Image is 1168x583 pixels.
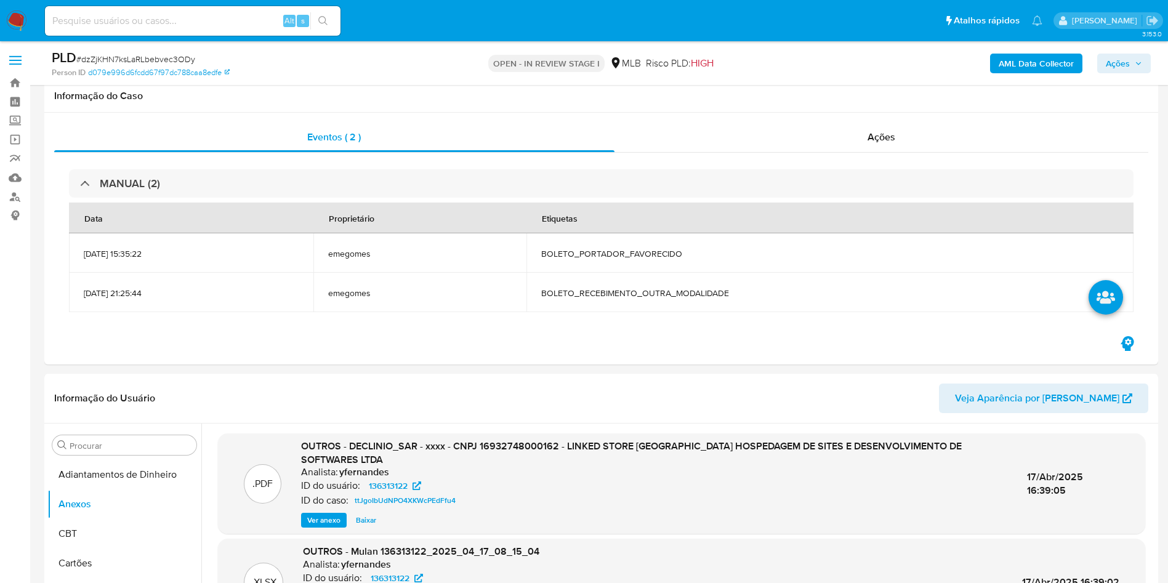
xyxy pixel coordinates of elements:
a: 136313122 [361,478,429,493]
span: BOLETO_PORTADOR_FAVORECIDO [541,248,1119,259]
span: emegomes [328,248,512,259]
input: Pesquise usuários ou casos... [45,13,340,29]
span: # dzZjKHN7ksLaRLbebvec3ODy [76,53,195,65]
p: OPEN - IN REVIEW STAGE I [488,55,605,72]
button: Veja Aparência por [PERSON_NAME] [939,384,1148,413]
span: 17/Abr/2025 16:39:05 [1027,470,1083,497]
h1: Informação do Usuário [54,392,155,404]
span: s [301,15,305,26]
h1: Informação do Caso [54,90,1148,102]
input: Procurar [70,440,191,451]
button: AML Data Collector [990,54,1082,73]
span: Risco PLD: [646,57,714,70]
span: emegomes [328,287,512,299]
a: Notificações [1032,15,1042,26]
p: yngrid.fernandes@mercadolivre.com [1072,15,1142,26]
p: ID do caso: [301,494,348,507]
div: MANUAL (2) [69,169,1134,198]
span: Ações [1106,54,1130,73]
span: Baixar [356,514,376,526]
span: Atalhos rápidos [954,14,1020,27]
span: ttJgoIbUdNPO4XKWcPEdFfu4 [355,493,456,508]
div: MLB [610,57,641,70]
p: Analista: [303,558,340,571]
h6: yfernandes [339,466,389,478]
button: Adiantamentos de Dinheiro [47,460,201,489]
span: Veja Aparência por [PERSON_NAME] [955,384,1119,413]
button: Cartões [47,549,201,578]
div: Proprietário [314,203,389,233]
a: Sair [1146,14,1159,27]
span: OUTROS - Mulan 136313122_2025_04_17_08_15_04 [303,544,539,558]
span: HIGH [691,56,714,70]
button: Ver anexo [301,513,347,528]
button: Ações [1097,54,1151,73]
b: Person ID [52,67,86,78]
h3: MANUAL (2) [100,177,160,190]
span: Ações [868,130,895,144]
button: Procurar [57,440,67,450]
span: Ver anexo [307,514,340,526]
p: ID do usuário: [301,480,360,492]
b: AML Data Collector [999,54,1074,73]
button: Anexos [47,489,201,519]
span: 136313122 [369,478,408,493]
div: Data [70,203,118,233]
p: Analista: [301,466,338,478]
span: [DATE] 15:35:22 [84,248,299,259]
a: d079e996d6fcdd67f97dc788caa8edfe [88,67,230,78]
button: search-icon [310,12,336,30]
div: Etiquetas [527,203,592,233]
span: Alt [284,15,294,26]
a: ttJgoIbUdNPO4XKWcPEdFfu4 [350,493,461,508]
button: CBT [47,519,201,549]
span: Eventos ( 2 ) [307,130,361,144]
span: [DATE] 21:25:44 [84,287,299,299]
h6: yfernandes [341,558,391,571]
b: PLD [52,47,76,67]
span: BOLETO_RECEBIMENTO_OUTRA_MODALIDADE [541,287,1119,299]
p: .PDF [252,477,273,491]
button: Baixar [350,513,382,528]
span: OUTROS - DECLINIO_SAR - xxxx - CNPJ 16932748000162 - LINKED STORE [GEOGRAPHIC_DATA] HOSPEDAGEM DE... [301,439,962,467]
